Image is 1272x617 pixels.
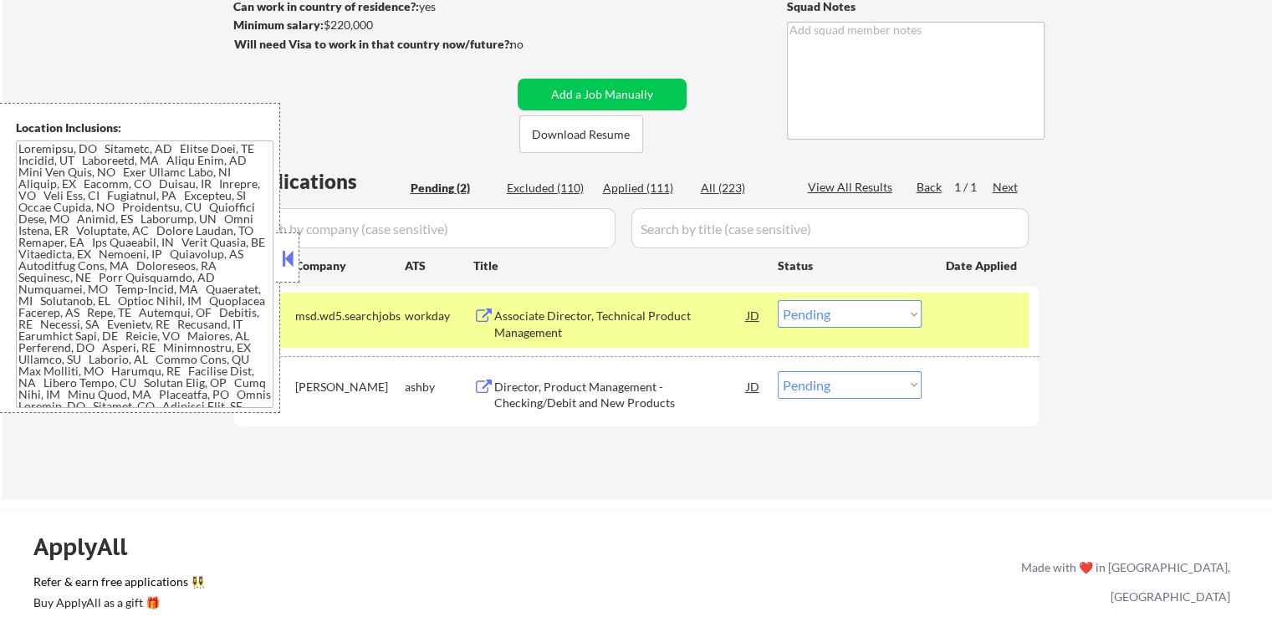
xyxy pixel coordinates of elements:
[239,208,616,248] input: Search by company (case sensitive)
[405,379,473,395] div: ashby
[494,379,747,411] div: Director, Product Management - Checking/Debit and New Products
[778,250,922,280] div: Status
[917,179,943,196] div: Back
[16,120,273,136] div: Location Inclusions:
[33,533,146,561] div: ApplyAll
[1014,553,1230,611] div: Made with ❤️ in [GEOGRAPHIC_DATA], [GEOGRAPHIC_DATA]
[33,594,201,614] a: Buy ApplyAll as a gift 🎁
[411,180,494,196] div: Pending (2)
[510,36,558,53] div: no
[507,180,590,196] div: Excluded (110)
[701,180,784,196] div: All (223)
[993,179,1019,196] div: Next
[631,208,1029,248] input: Search by title (case sensitive)
[239,171,405,191] div: Applications
[494,308,747,340] div: Associate Director, Technical Product Management
[745,371,762,401] div: JD
[233,17,512,33] div: $220,000
[946,258,1019,274] div: Date Applied
[234,37,513,51] strong: Will need Visa to work in that country now/future?:
[405,308,473,324] div: workday
[518,79,687,110] button: Add a Job Manually
[603,180,687,196] div: Applied (111)
[808,179,897,196] div: View All Results
[745,300,762,330] div: JD
[519,115,643,153] button: Download Resume
[954,179,993,196] div: 1 / 1
[473,258,762,274] div: Title
[233,18,324,32] strong: Minimum salary:
[33,576,672,594] a: Refer & earn free applications 👯‍♀️
[33,597,201,609] div: Buy ApplyAll as a gift 🎁
[295,379,405,395] div: [PERSON_NAME]
[295,308,405,324] div: msd.wd5.searchjobs
[295,258,405,274] div: Company
[405,258,473,274] div: ATS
